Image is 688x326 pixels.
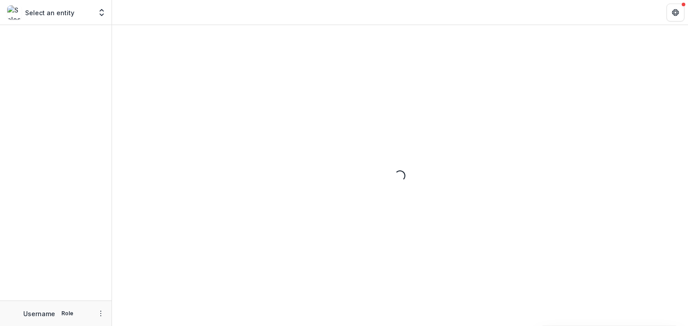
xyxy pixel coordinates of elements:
[7,5,21,20] img: Select an entity
[666,4,684,21] button: Get Help
[95,4,108,21] button: Open entity switcher
[25,8,74,17] p: Select an entity
[95,308,106,319] button: More
[59,309,76,318] p: Role
[23,309,55,318] p: Username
